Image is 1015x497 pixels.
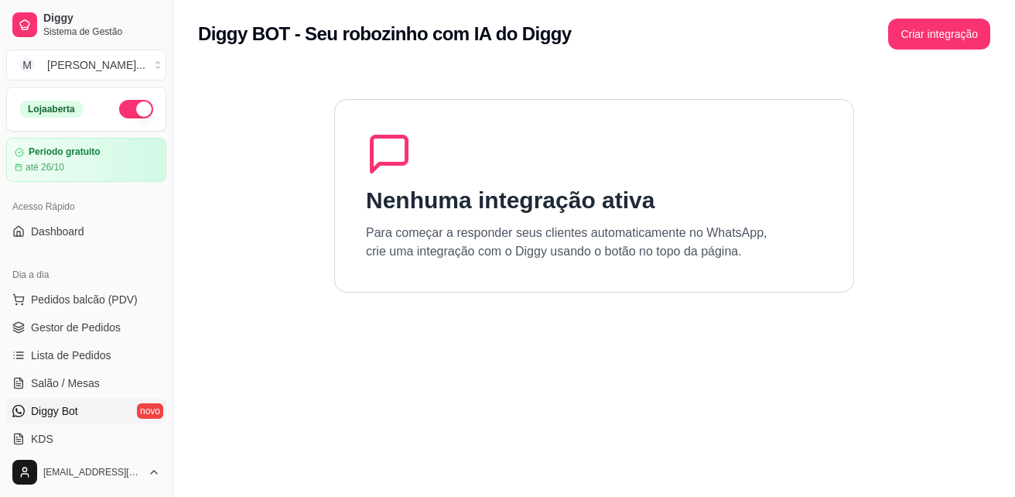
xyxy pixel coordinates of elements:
span: Sistema de Gestão [43,26,160,38]
span: Diggy Bot [31,403,78,419]
button: Alterar Status [119,100,153,118]
div: Dia a dia [6,262,166,287]
a: KDS [6,427,166,451]
span: Diggy [43,12,160,26]
a: Diggy Botnovo [6,399,166,423]
h2: Diggy BOT - Seu robozinho com IA do Diggy [198,22,572,46]
div: [PERSON_NAME] ... [47,57,145,73]
a: Período gratuitoaté 26/10 [6,138,166,182]
span: KDS [31,431,53,447]
button: Select a team [6,50,166,81]
p: Para começar a responder seus clientes automaticamente no WhatsApp, crie uma integração com o Dig... [366,224,767,261]
h1: Nenhuma integração ativa [366,187,654,214]
article: até 26/10 [26,161,64,173]
span: M [19,57,35,73]
a: Gestor de Pedidos [6,315,166,340]
span: Lista de Pedidos [31,348,111,363]
article: Período gratuito [29,146,101,158]
button: Pedidos balcão (PDV) [6,287,166,312]
span: Gestor de Pedidos [31,320,121,335]
div: Loja aberta [19,101,84,118]
a: Lista de Pedidos [6,343,166,368]
button: [EMAIL_ADDRESS][DOMAIN_NAME] [6,454,166,491]
div: Acesso Rápido [6,194,166,219]
a: Dashboard [6,219,166,244]
a: Salão / Mesas [6,371,166,396]
a: DiggySistema de Gestão [6,6,166,43]
span: [EMAIL_ADDRESS][DOMAIN_NAME] [43,466,142,478]
button: Criar integração [888,19,990,50]
span: Salão / Mesas [31,375,100,391]
span: Dashboard [31,224,84,239]
span: Pedidos balcão (PDV) [31,292,138,307]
